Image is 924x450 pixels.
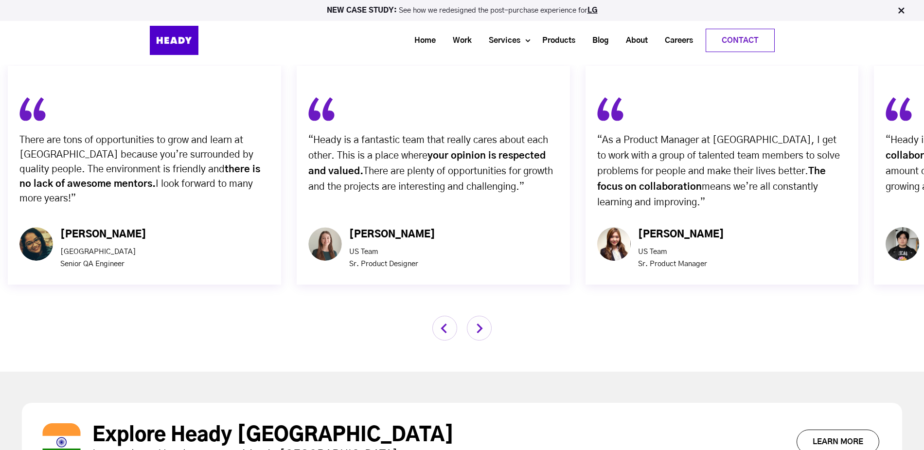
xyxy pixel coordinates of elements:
img: Heady_Logo_Web-01 (1) [150,26,198,55]
img: fill [886,97,912,121]
a: Home [402,32,441,50]
span: means we’re all constantly learning and improving.” [597,182,818,207]
img: fill [597,97,623,121]
img: fill [308,97,335,121]
a: Careers [653,32,698,50]
p: US Team Sr. Product Manager [638,246,724,270]
a: Contact [706,29,774,52]
img: Ellipse 4 (1) [308,227,342,261]
img: leftArrow [432,316,457,341]
div: [PERSON_NAME] [349,227,435,242]
a: Blog [580,32,614,50]
img: Close Bar [896,6,906,16]
span: “As a Product Manager at [GEOGRAPHIC_DATA], I get to work with a group of talented team members t... [597,135,840,176]
img: fill [19,97,46,121]
a: About [614,32,653,50]
div: Navigation Menu [223,29,775,52]
p: US Team Sr. Product Designer [349,246,435,270]
span: There are plenty of opportunities for growth and the projects are interesting and challenging.” [308,166,553,192]
a: LG [587,7,598,14]
a: Products [530,32,580,50]
a: Explore Heady [GEOGRAPHIC_DATA] [92,426,454,445]
p: See how we redesigned the post-purchase experience for [4,7,920,14]
div: [PERSON_NAME] [60,227,146,242]
a: Services [477,32,525,50]
div: [PERSON_NAME] [638,227,724,242]
img: Screen Shot 2022-12-29 at 9.50.08 AM [597,227,631,261]
span: “Heady is a fantastic team that really cares about each other. This is a place where [308,135,548,161]
span: There are tons of opportunities to grow and learn at [GEOGRAPHIC_DATA] because you’re surrounded ... [19,135,260,203]
img: Ellipse 4-1-1 [19,227,53,261]
strong: NEW CASE STUDY: [327,7,399,14]
img: Screen Shot 2022-12-29 at 9.33.05 AM [886,227,919,261]
p: [GEOGRAPHIC_DATA] Senior QA Engineer [60,246,146,270]
img: rightArrow [467,316,492,341]
a: Work [441,32,477,50]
